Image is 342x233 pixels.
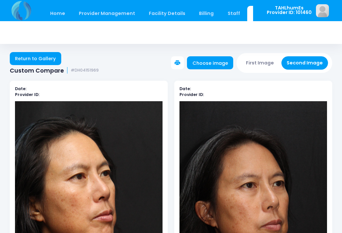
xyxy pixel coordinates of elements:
small: #DH04151969 [71,68,99,73]
b: Date: [15,86,26,91]
a: Staff [221,6,246,21]
a: Billing [193,6,220,21]
a: Choose image [187,56,233,69]
a: Search [247,6,278,21]
a: Provider Management [72,6,141,21]
img: image [316,4,329,17]
span: TAHLhumEs Provider ID: 101460 [267,6,312,15]
button: Second Image [281,56,328,70]
b: Provider ID: [179,92,204,97]
span: Custom Compare [10,67,64,74]
button: First Image [241,56,279,70]
b: Provider ID: [15,92,39,97]
a: Return to Gallery [10,52,61,65]
a: Home [44,6,71,21]
b: Date: [179,86,191,91]
a: Facility Details [143,6,192,21]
